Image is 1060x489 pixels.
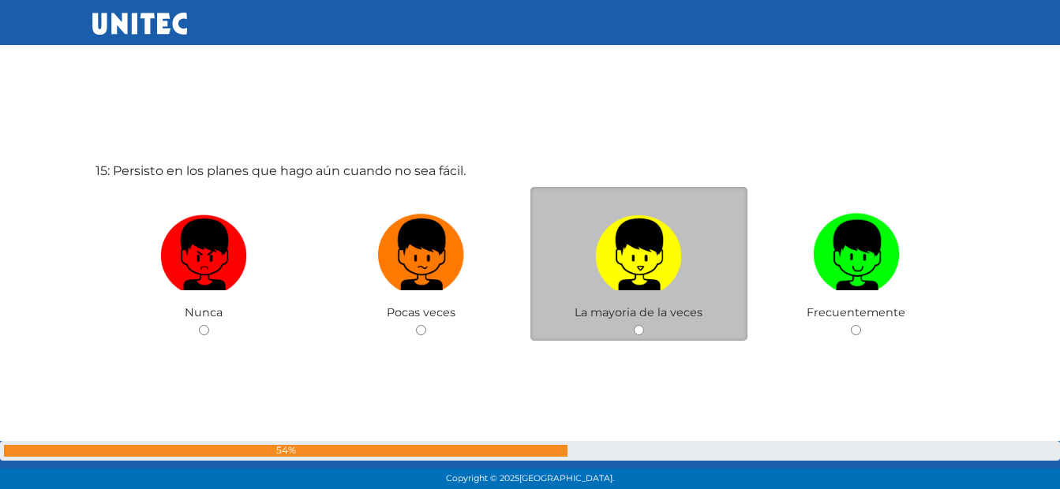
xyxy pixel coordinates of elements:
[387,305,455,319] span: Pocas veces
[519,473,614,483] span: [GEOGRAPHIC_DATA].
[378,207,465,290] img: Pocas veces
[595,207,682,290] img: La mayoria de la veces
[4,445,567,457] div: 54%
[813,207,900,290] img: Frecuentemente
[807,305,905,319] span: Frecuentemente
[575,305,702,319] span: La mayoria de la veces
[185,305,223,319] span: Nunca
[160,207,247,290] img: Nunca
[96,162,466,181] label: 15: Persisto en los planes que hago aún cuando no sea fácil.
[92,13,187,35] img: UNITEC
